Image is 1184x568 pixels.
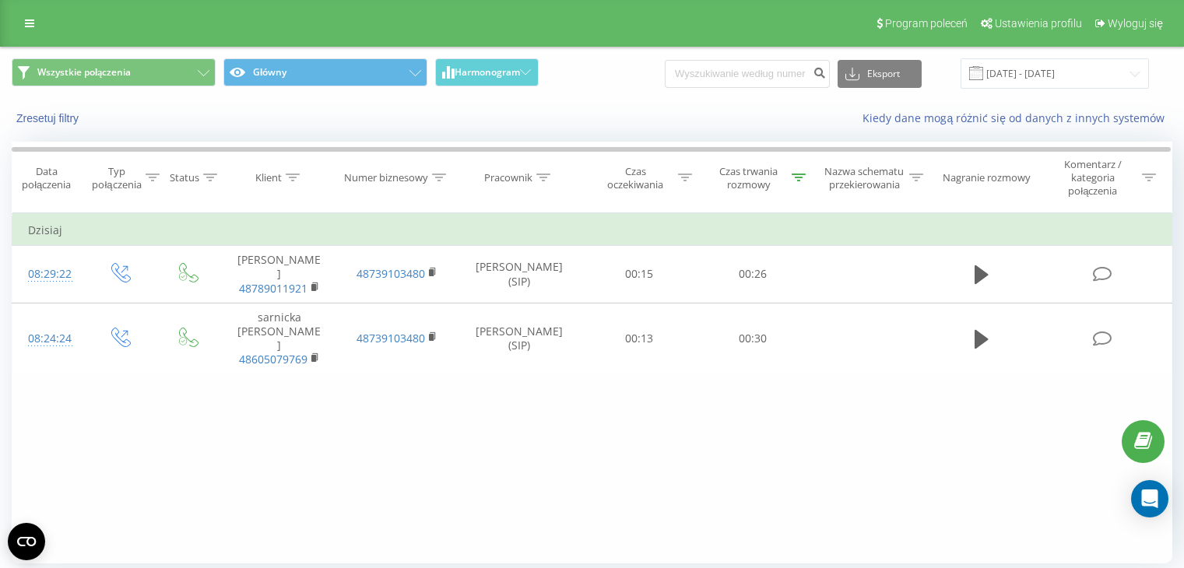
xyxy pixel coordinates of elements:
div: Nagranie rozmowy [943,171,1031,184]
div: Data połączenia [12,165,80,191]
a: 48605079769 [239,352,307,366]
td: sarnicka [PERSON_NAME] [220,303,338,374]
div: Status [170,171,199,184]
td: 00:30 [696,303,809,374]
td: 00:26 [696,246,809,303]
span: Wszystkie połączenia [37,66,131,79]
input: Wyszukiwanie według numeru [665,60,830,88]
div: 08:29:22 [28,259,69,289]
td: [PERSON_NAME] (SIP) [456,246,583,303]
td: [PERSON_NAME] [220,246,338,303]
td: 00:13 [583,303,696,374]
div: Typ połączenia [92,165,141,191]
button: Zresetuj filtry [12,111,86,125]
div: Czas oczekiwania [597,165,675,191]
div: Open Intercom Messenger [1131,480,1168,517]
button: Open CMP widget [8,523,45,560]
div: Nazwa schematu przekierowania [824,165,905,191]
div: Klient [255,171,282,184]
span: Ustawienia profilu [995,17,1082,30]
div: Komentarz / kategoria połączenia [1047,158,1138,198]
span: Harmonogram [455,67,520,78]
div: Numer biznesowy [344,171,428,184]
div: Czas trwania rozmowy [710,165,788,191]
td: Dzisiaj [12,215,1172,246]
span: Wyloguj się [1108,17,1163,30]
div: Pracownik [484,171,532,184]
a: 48739103480 [357,331,425,345]
div: 08:24:24 [28,324,69,354]
button: Harmonogram [435,58,539,86]
a: Kiedy dane mogą różnić się od danych z innych systemów [863,110,1172,125]
td: 00:15 [583,246,696,303]
a: 48739103480 [357,266,425,281]
button: Eksport [838,60,922,88]
td: [PERSON_NAME] (SIP) [456,303,583,374]
span: Program poleceń [885,17,968,30]
a: 48789011921 [239,281,307,296]
button: Wszystkie połączenia [12,58,216,86]
button: Główny [223,58,427,86]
